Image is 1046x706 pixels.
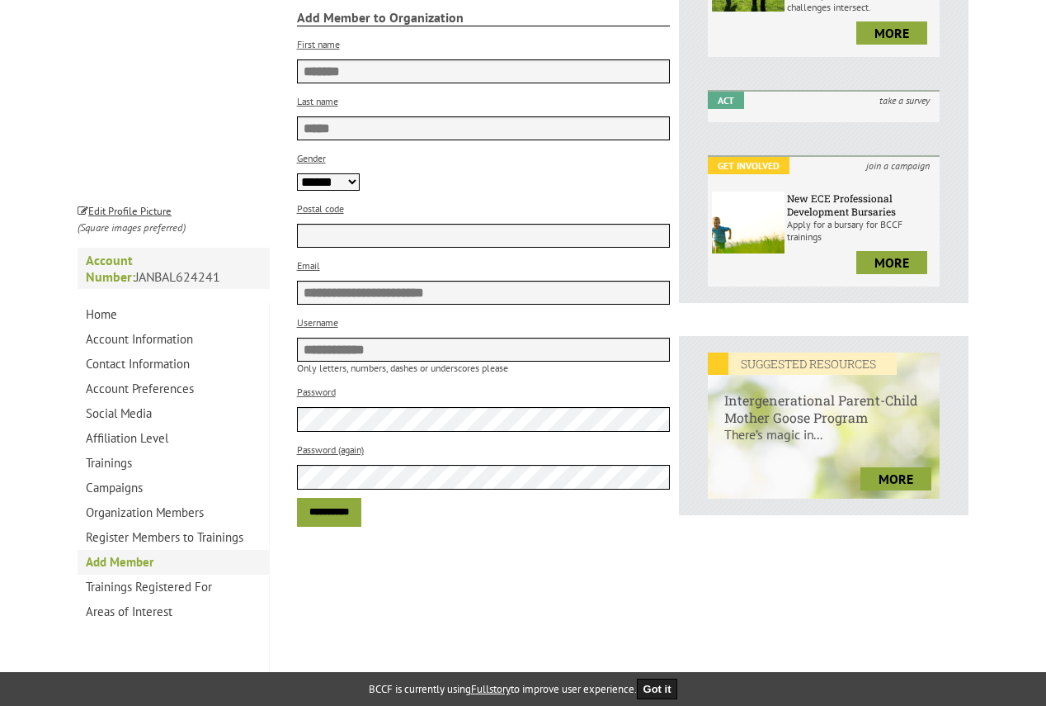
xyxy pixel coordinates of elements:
[78,248,270,289] p: JANBAL624241
[637,679,678,699] button: Got it
[471,682,511,696] a: Fullstory
[787,218,935,243] p: Apply for a bursary for BCCF trainings
[708,426,940,459] p: There’s magic in...
[78,401,269,426] a: Social Media
[297,9,671,26] strong: Add Member to Organization
[297,95,338,107] label: Last name
[297,38,340,50] label: First name
[78,426,269,451] a: Affiliation Level
[787,192,935,218] h6: New ECE Professional Development Bursaries
[78,204,172,218] small: Edit Profile Picture
[708,92,744,109] em: Act
[78,550,269,575] a: Add Member
[708,157,789,174] em: Get Involved
[860,467,931,490] a: more
[856,21,927,45] a: more
[856,251,927,274] a: more
[78,500,269,525] a: Organization Members
[78,352,269,377] a: Contact Information
[78,599,269,624] a: Areas of Interest
[708,353,897,375] em: SUGGESTED RESOURCES
[869,92,940,109] i: take a survey
[297,259,320,272] label: Email
[78,476,269,500] a: Campaigns
[297,202,344,215] label: Postal code
[78,575,269,599] a: Trainings Registered For
[78,327,269,352] a: Account Information
[297,316,338,329] label: Username
[297,386,336,398] label: Password
[297,443,364,456] label: Password (again)
[297,152,326,164] label: Gender
[78,201,172,218] a: Edit Profile Picture
[86,252,135,285] strong: Account Number:
[78,525,269,550] a: Register Members to Trainings
[78,377,269,401] a: Account Preferences
[78,451,269,476] a: Trainings
[78,302,269,327] a: Home
[708,375,940,426] h6: Intergenerational Parent-Child Mother Goose Program
[78,220,186,235] i: (Square images preferred)
[297,362,671,374] p: Only letters, numbers, dashes or underscores please
[856,157,940,174] i: join a campaign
